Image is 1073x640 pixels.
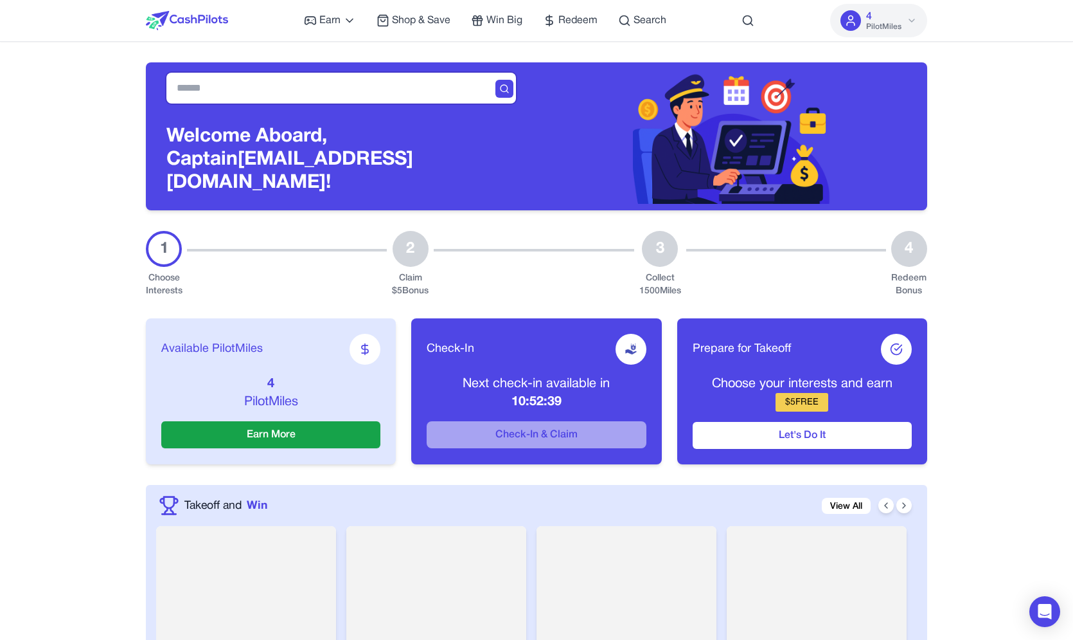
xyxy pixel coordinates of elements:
[393,231,429,267] div: 2
[634,13,666,28] span: Search
[427,340,474,358] span: Check-In
[161,393,380,411] p: PilotMiles
[693,422,912,449] button: Let's Do It
[146,231,182,267] div: 1
[304,13,356,28] a: Earn
[830,4,927,37] button: 4PilotMiles
[427,375,646,393] p: Next check-in available in
[558,13,598,28] span: Redeem
[161,375,380,393] p: 4
[161,421,380,448] button: Earn More
[639,272,681,298] div: Collect 1500 Miles
[161,340,263,358] span: Available PilotMiles
[471,13,522,28] a: Win Big
[693,375,912,393] p: Choose your interests and earn
[618,13,666,28] a: Search
[693,340,791,358] span: Prepare for Takeoff
[866,22,901,32] span: PilotMiles
[392,272,429,298] div: Claim $ 5 Bonus
[146,11,228,30] img: CashPilots Logo
[166,125,516,195] h3: Welcome Aboard, Captain [EMAIL_ADDRESS][DOMAIN_NAME]!
[891,272,927,298] div: Redeem Bonus
[319,13,341,28] span: Earn
[1029,596,1060,627] div: Open Intercom Messenger
[543,13,598,28] a: Redeem
[625,343,637,356] img: receive-dollar
[486,13,522,28] span: Win Big
[822,498,871,514] a: View All
[891,231,927,267] div: 4
[776,393,828,412] div: $ 5 FREE
[427,393,646,411] p: 10:52:39
[642,231,678,267] div: 3
[146,272,182,298] div: Choose Interests
[392,13,450,28] span: Shop & Save
[247,497,267,514] span: Win
[866,9,872,24] span: 4
[427,421,646,448] button: Check-In & Claim
[633,62,831,204] img: Header decoration
[184,497,267,514] a: Takeoff andWin
[184,497,242,514] span: Takeoff and
[377,13,450,28] a: Shop & Save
